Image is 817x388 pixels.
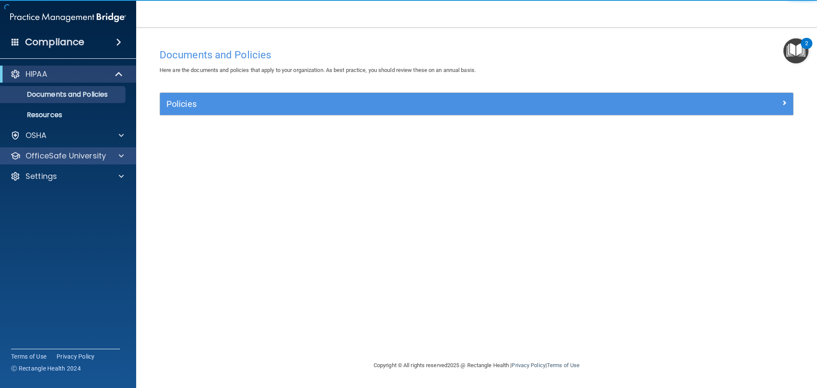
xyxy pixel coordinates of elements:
button: Open Resource Center, 2 new notifications [783,38,808,63]
a: Settings [10,171,124,181]
img: PMB logo [10,9,126,26]
a: OfficeSafe University [10,151,124,161]
span: Here are the documents and policies that apply to your organization. As best practice, you should... [160,67,476,73]
a: HIPAA [10,69,123,79]
p: Documents and Policies [6,90,122,99]
h4: Documents and Policies [160,49,794,60]
p: OSHA [26,130,47,141]
div: 2 [805,43,808,55]
a: Terms of Use [547,362,580,368]
p: Settings [26,171,57,181]
a: Policies [166,97,787,111]
p: Resources [6,111,122,119]
a: Privacy Policy [511,362,545,368]
div: Copyright © All rights reserved 2025 @ Rectangle Health | | [321,352,632,379]
a: Privacy Policy [57,352,95,361]
a: OSHA [10,130,124,141]
span: Ⓒ Rectangle Health 2024 [11,364,81,373]
a: Terms of Use [11,352,46,361]
p: OfficeSafe University [26,151,106,161]
p: HIPAA [26,69,47,79]
h4: Compliance [25,36,84,48]
h5: Policies [166,99,628,109]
